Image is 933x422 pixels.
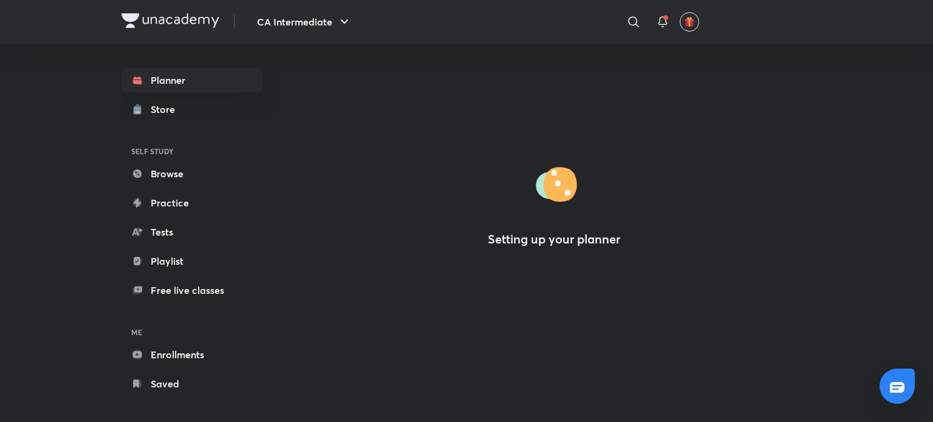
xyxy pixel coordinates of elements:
a: Practice [121,191,262,215]
button: CA Intermediate [250,10,359,34]
button: avatar [680,12,699,32]
a: Tests [121,220,262,244]
a: Playlist [121,249,262,273]
img: Company Logo [121,13,219,28]
a: Browse [121,162,262,186]
div: Store [151,102,182,117]
h6: SELF STUDY [121,141,262,162]
a: Company Logo [121,13,219,31]
h6: ME [121,322,262,342]
h4: Setting up your planner [488,232,620,247]
a: Enrollments [121,342,262,367]
a: Store [121,97,262,121]
a: Saved [121,372,262,396]
a: Free live classes [121,278,262,302]
a: Planner [121,68,262,92]
img: avatar [684,16,695,27]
